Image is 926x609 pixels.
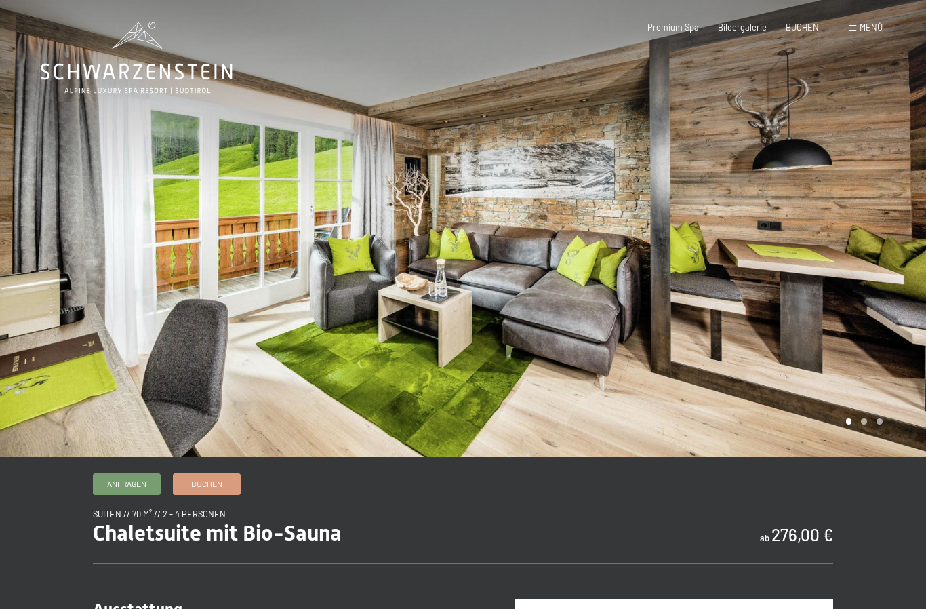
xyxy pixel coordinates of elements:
a: Anfragen [94,474,160,494]
a: BUCHEN [786,22,819,33]
span: Buchen [191,478,222,490]
a: Bildergalerie [718,22,767,33]
a: Buchen [174,474,240,494]
span: Suiten // 70 m² // 2 - 4 Personen [93,509,226,519]
a: Premium Spa [647,22,699,33]
span: ab [760,532,769,543]
span: Menü [860,22,883,33]
b: 276,00 € [771,525,833,545]
span: Anfragen [107,478,146,490]
span: Chaletsuite mit Bio-Sauna [93,520,342,546]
